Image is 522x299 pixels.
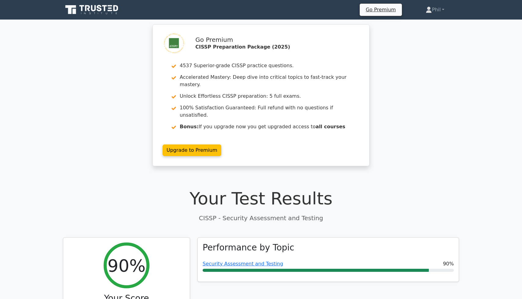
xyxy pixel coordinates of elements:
p: CISSP - Security Assessment and Testing [63,213,459,223]
h2: 90% [108,255,145,276]
h1: Your Test Results [63,188,459,209]
a: Upgrade to Premium [163,144,221,156]
h3: Performance by Topic [203,242,294,253]
a: Security Assessment and Testing [203,261,283,267]
a: Phil [411,4,459,16]
a: Go Premium [362,5,399,14]
span: 90% [443,260,454,268]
